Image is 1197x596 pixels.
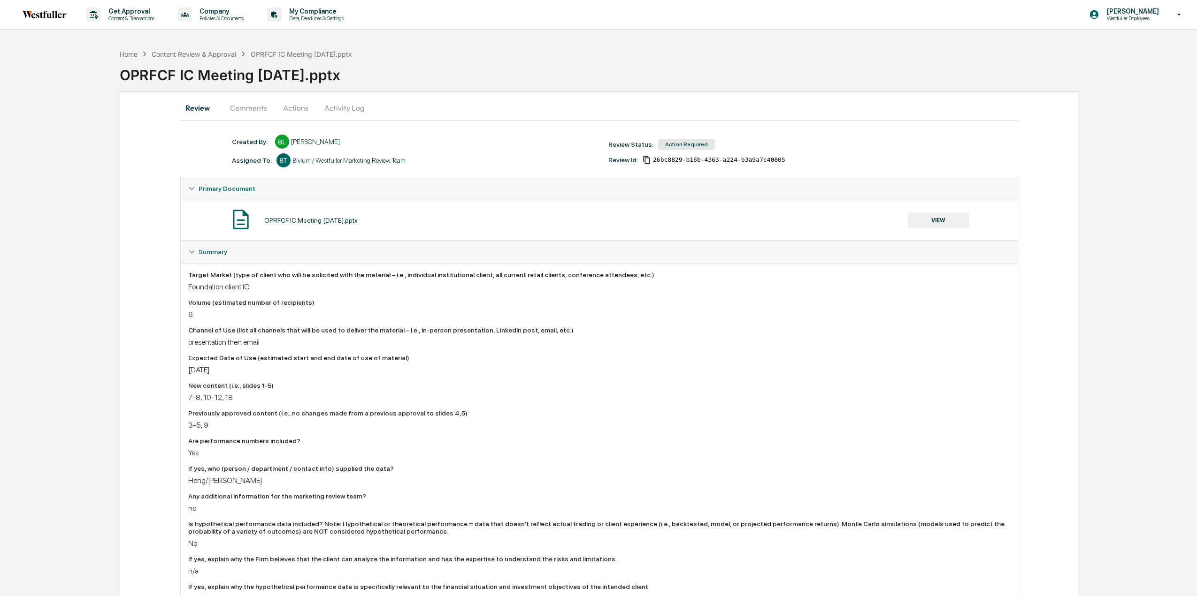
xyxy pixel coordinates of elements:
[180,97,223,119] button: Review
[282,15,348,22] p: Data, Deadlines & Settings
[282,8,348,15] p: My Compliance
[188,282,1010,291] div: Foundation client IC
[101,8,159,15] p: Get Approval
[101,15,159,22] p: Content & Transactions
[188,566,1010,575] div: n/a
[188,326,1010,334] div: Channel of Use (list all channels that will be used to deliver the material – i.e., in-person pre...
[192,8,248,15] p: Company
[188,465,1010,472] div: If yes, who (person / department / contact info) supplied the data?
[188,492,1010,500] div: Any additional information for the marketing review team?
[188,476,1010,485] div: Heng/[PERSON_NAME]
[1099,15,1164,22] p: Westfuller Employees
[232,138,270,145] div: Created By: ‎ ‎
[188,504,1010,513] div: no
[188,421,1010,430] div: 3-5, 9
[188,448,1010,457] div: Yes
[66,51,114,59] a: Powered byPylon
[188,539,1010,548] div: No
[276,153,291,167] div: BT
[653,156,785,164] span: 26bc8829-b16b-4363-a224-b3a9a7c40805
[188,393,1010,402] div: 7-8, 10-12, 18
[275,135,289,149] div: BL
[188,382,1010,389] div: New content (i.e., slides 1-5)
[251,50,352,58] div: OPRFCF IC Meeting [DATE].pptx
[199,248,227,256] span: Summary
[188,271,1010,279] div: Target Market (type of client who will be solicited with the material – i.e., individual institut...
[93,52,114,59] span: Pylon
[188,299,1010,306] div: Volume (estimated number of recipients)
[188,409,1010,417] div: Previously approved content (i.e., no changes made from a previous approval to slides 4,5)
[192,15,248,22] p: Policies & Documents
[643,156,651,164] span: Copy Id
[188,583,1010,590] div: If yes, explain why the hypothetical performance data is specifically relevant to the financial s...
[232,157,272,164] div: Assigned To:
[188,555,1010,563] div: If yes, explain why the Firm believes that the client can analyze the information and has the exp...
[908,212,969,228] button: VIEW
[291,138,340,145] div: [PERSON_NAME]
[264,217,358,224] div: OPRFCF IC Meeting [DATE].pptx
[181,177,1018,200] div: Primary Document
[1099,8,1164,15] p: [PERSON_NAME]
[275,97,317,119] button: Actions
[229,208,253,231] img: Document Icon
[199,185,255,192] span: Primary Document
[181,241,1018,263] div: Summary
[23,11,68,18] img: logo
[188,520,1010,535] div: Is hypothetical performance data included? Note: Hypothetical or theoretical performance = data t...
[188,354,1010,362] div: Expected Date of Use (estimated start and end date of use of material)
[180,97,1018,119] div: secondary tabs example
[608,141,653,148] div: Review Status:
[658,139,715,150] div: Action Required
[292,157,406,164] div: Bivium / Westfuller Marketing Review Team
[188,338,1010,347] div: presentation then email
[120,59,1197,83] div: OPRFCF IC Meeting [DATE].pptx
[608,156,638,164] div: Review Id:
[120,50,138,58] div: Home
[152,50,236,58] div: Content Review & Approval
[181,200,1018,240] div: Primary Document
[223,97,275,119] button: Comments
[188,310,1010,319] div: 6
[317,97,372,119] button: Activity Log
[188,365,1010,374] div: [DATE]
[188,437,1010,445] div: Are performance numbers included?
